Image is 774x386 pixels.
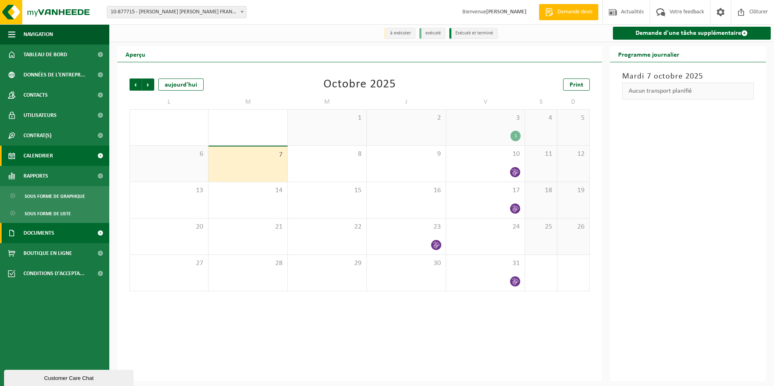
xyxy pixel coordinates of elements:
td: V [446,95,525,109]
span: 4 [529,114,553,123]
span: 9 [371,150,441,159]
li: Exécuté et terminé [449,28,498,39]
span: 15 [292,186,362,195]
span: 24 [450,223,521,231]
span: Sous forme de graphique [25,189,85,204]
span: 21 [213,223,283,231]
span: Rapports [23,166,48,186]
span: 22 [292,223,362,231]
span: 19 [561,186,585,195]
a: Sous forme de graphique [2,188,107,204]
span: Contacts [23,85,48,105]
span: Conditions d'accepta... [23,263,85,284]
span: 12 [561,150,585,159]
h2: Programme journalier [610,46,687,62]
span: 18 [529,186,553,195]
span: Boutique en ligne [23,243,72,263]
span: 26 [561,223,585,231]
span: Demande devis [555,8,594,16]
td: D [557,95,590,109]
span: 10-877715 - ADLER PELZER FRANCE WEST - MORNAC [107,6,247,18]
span: 14 [213,186,283,195]
span: 28 [213,259,283,268]
a: Demande d'une tâche supplémentaire [613,27,771,40]
span: Précédent [130,78,142,91]
td: M [288,95,367,109]
span: 8 [292,150,362,159]
strong: [PERSON_NAME] [486,9,527,15]
span: 1 [292,114,362,123]
span: 2 [371,114,441,123]
div: 1 [510,131,521,141]
span: Tableau de bord [23,45,67,65]
h2: Aperçu [117,46,153,62]
span: Documents [23,223,54,243]
a: Demande devis [539,4,598,20]
span: 10 [450,150,521,159]
span: 5 [561,114,585,123]
span: 31 [450,259,521,268]
span: 7 [213,151,283,159]
div: Octobre 2025 [323,78,396,91]
a: Print [563,78,590,91]
span: 11 [529,150,553,159]
span: Utilisateurs [23,105,57,125]
div: Aucun transport planifié [622,83,754,100]
span: 6 [134,150,204,159]
span: 29 [292,259,362,268]
span: 23 [371,223,441,231]
span: 10-877715 - ADLER PELZER FRANCE WEST - MORNAC [107,6,246,18]
span: 30 [371,259,441,268]
span: Contrat(s) [23,125,51,146]
span: 25 [529,223,553,231]
li: à exécuter [384,28,415,39]
span: 27 [134,259,204,268]
span: 3 [450,114,521,123]
td: J [367,95,446,109]
span: Print [570,82,583,88]
td: L [130,95,208,109]
span: Calendrier [23,146,53,166]
span: Navigation [23,24,53,45]
a: Sous forme de liste [2,206,107,221]
span: 20 [134,223,204,231]
span: Sous forme de liste [25,206,71,221]
h3: Mardi 7 octobre 2025 [622,70,754,83]
iframe: chat widget [4,368,135,386]
span: 16 [371,186,441,195]
span: 17 [450,186,521,195]
span: Suivant [142,78,154,91]
td: S [525,95,557,109]
td: M [208,95,287,109]
div: aujourd'hui [158,78,204,91]
span: Données de l'entrepr... [23,65,85,85]
li: exécuté [419,28,445,39]
span: 13 [134,186,204,195]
